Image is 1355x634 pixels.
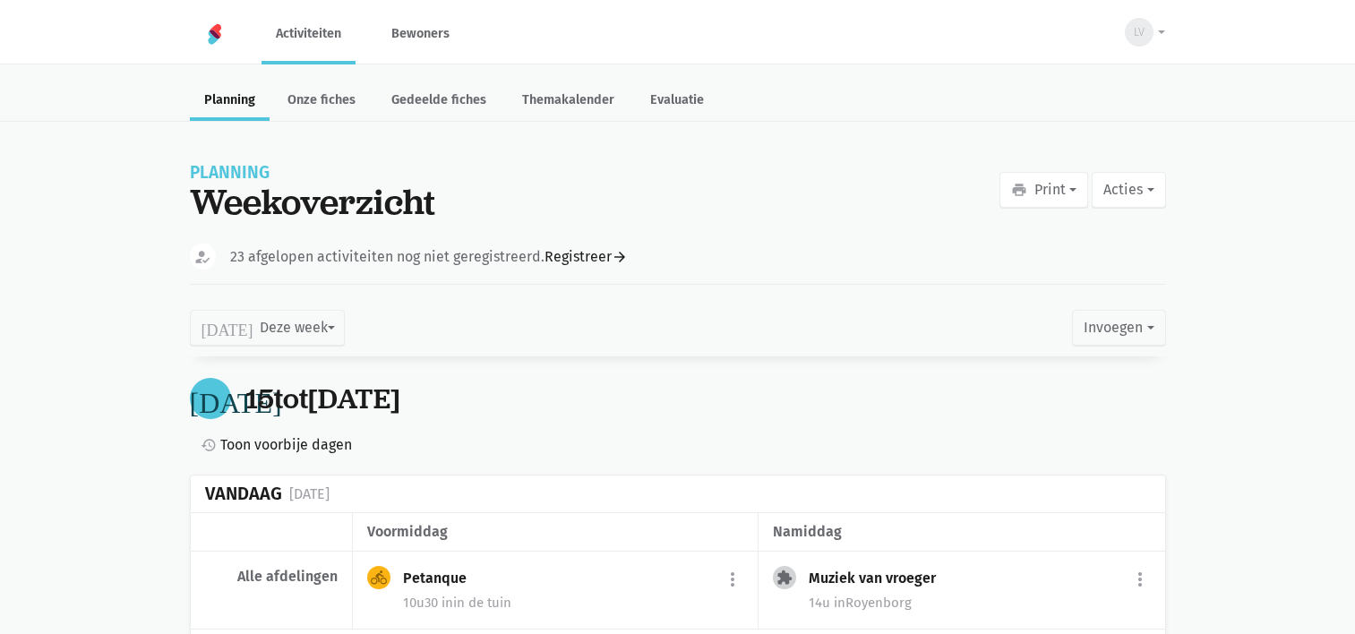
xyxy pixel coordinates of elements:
[1134,23,1145,41] span: LV
[1113,12,1165,53] button: LV
[773,520,1150,544] div: namiddag
[377,82,501,121] a: Gedeelde fiches
[190,384,282,413] i: [DATE]
[193,433,352,457] a: Toon voorbije dagen
[204,23,226,45] img: Home
[190,82,270,121] a: Planning
[289,483,330,506] div: [DATE]
[201,437,217,453] i: history
[999,172,1088,208] button: Print
[403,595,438,611] span: 10u30
[508,82,629,121] a: Themakalender
[636,82,718,121] a: Evaluatie
[545,245,628,269] a: Registreer
[308,380,400,417] span: [DATE]
[377,4,464,64] a: Bewoners
[442,595,511,611] span: in de tuin
[273,82,370,121] a: Onze fiches
[193,248,211,266] i: how_to_reg
[205,568,338,586] div: Alle afdelingen
[245,380,274,417] span: 15
[809,595,830,611] span: 14u
[205,484,282,504] div: Vandaag
[190,181,435,222] div: Weekoverzicht
[809,570,950,587] div: Muziek van vroeger
[403,570,481,587] div: Petanque
[834,595,845,611] span: in
[262,4,356,64] a: Activiteiten
[776,570,793,586] i: extension
[245,382,400,416] div: tot
[1072,310,1165,346] button: Invoegen
[1092,172,1165,208] button: Acties
[442,595,453,611] span: in
[190,165,435,181] div: Planning
[202,320,253,336] i: [DATE]
[612,249,628,265] i: arrow_forward
[220,433,352,457] span: Toon voorbije dagen
[834,595,912,611] span: Royenborg
[190,310,345,346] button: Deze week
[371,570,387,586] i: directions_bike
[230,245,628,269] div: 23 afgelopen activiteiten nog niet geregistreerd.
[1011,182,1027,198] i: print
[367,520,743,544] div: voormiddag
